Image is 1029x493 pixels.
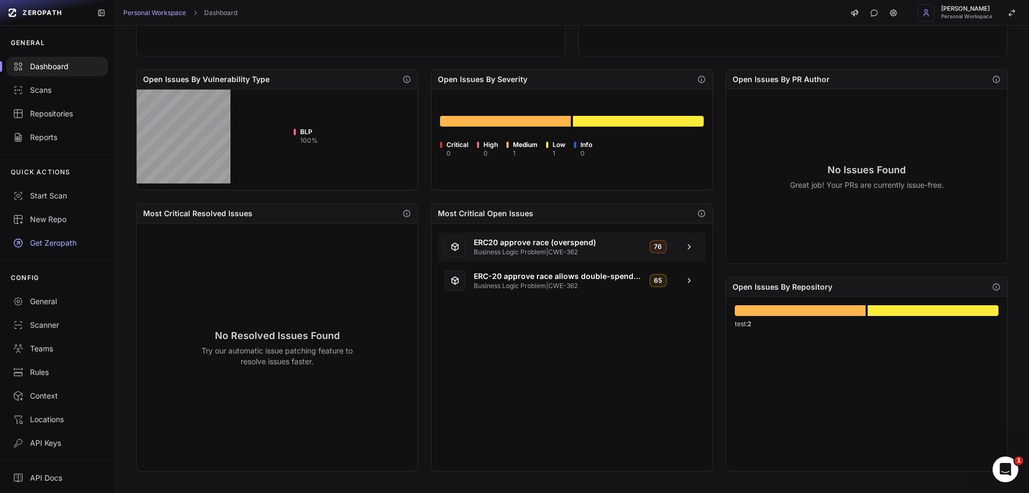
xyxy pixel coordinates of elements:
[735,305,866,316] div: Go to issues list
[13,473,101,483] div: API Docs
[191,9,199,17] svg: chevron right,
[11,274,39,282] p: CONFIG
[123,9,237,17] nav: breadcrumb
[993,457,1018,482] iframe: Intercom live chat
[446,141,468,149] span: Critical
[941,14,993,19] span: Personal Workspace
[733,74,830,85] h2: Open Issues By PR Author
[11,39,45,47] p: GENERAL
[790,180,944,190] p: Great job! Your PRs are currently issue-free.
[650,274,667,287] span: 65
[735,319,998,328] div: test :
[868,305,998,316] div: Go to issues list
[438,208,533,219] h2: Most Critical Open Issues
[733,282,832,292] h2: Open Issues By Repository
[13,132,101,143] div: Reports
[13,238,101,248] div: Get Zeropath
[13,414,101,425] div: Locations
[483,141,498,149] span: High
[483,149,498,158] div: 0
[438,232,706,262] a: ERC20 approve race (overspend) Business Logic Problem|CWE-362 76
[143,208,252,219] h2: Most Critical Resolved Issues
[13,108,101,119] div: Repositories
[193,328,362,343] h3: No Resolved Issues Found
[438,266,706,296] a: ERC-20 approve race allows double-spend of allowances Business Logic Problem|CWE-362 65
[13,190,101,201] div: Start Scan
[13,61,101,72] div: Dashboard
[11,168,71,176] p: QUICK ACTIONS
[748,319,751,328] span: 2
[204,9,237,17] a: Dashboard
[513,149,538,158] div: 1
[474,282,641,290] span: Business Logic Problem | CWE-362
[580,149,592,158] div: 0
[790,163,944,178] h3: No Issues Found
[941,6,993,12] span: [PERSON_NAME]
[13,214,101,225] div: New Repo
[474,237,641,248] span: ERC20 approve race (overspend)
[193,345,362,367] p: Try our automatic issue patching feature to resolve issues faster.
[13,438,101,448] div: API Keys
[650,240,667,253] span: 76
[580,141,592,149] span: Info
[553,149,565,158] div: 1
[474,248,641,256] span: Business Logic Problem | CWE-362
[13,343,101,354] div: Teams
[23,9,62,17] span: ZEROPATH
[13,296,101,307] div: General
[13,85,101,95] div: Scans
[300,128,318,136] span: BLP
[4,4,88,21] a: ZEROPATH
[440,116,571,127] div: Go to issues list
[300,136,318,145] div: 100 %
[438,74,527,85] h2: Open Issues By Severity
[123,9,186,17] a: Personal Workspace
[553,141,565,149] span: Low
[1015,457,1023,465] span: 1
[143,74,270,85] h2: Open Issues By Vulnerability Type
[13,320,101,330] div: Scanner
[474,271,641,282] span: ERC-20 approve race allows double-spend of allowances
[513,141,538,149] span: Medium
[446,149,468,158] div: 0
[13,391,101,401] div: Context
[573,116,704,127] div: Go to issues list
[13,367,101,378] div: Rules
